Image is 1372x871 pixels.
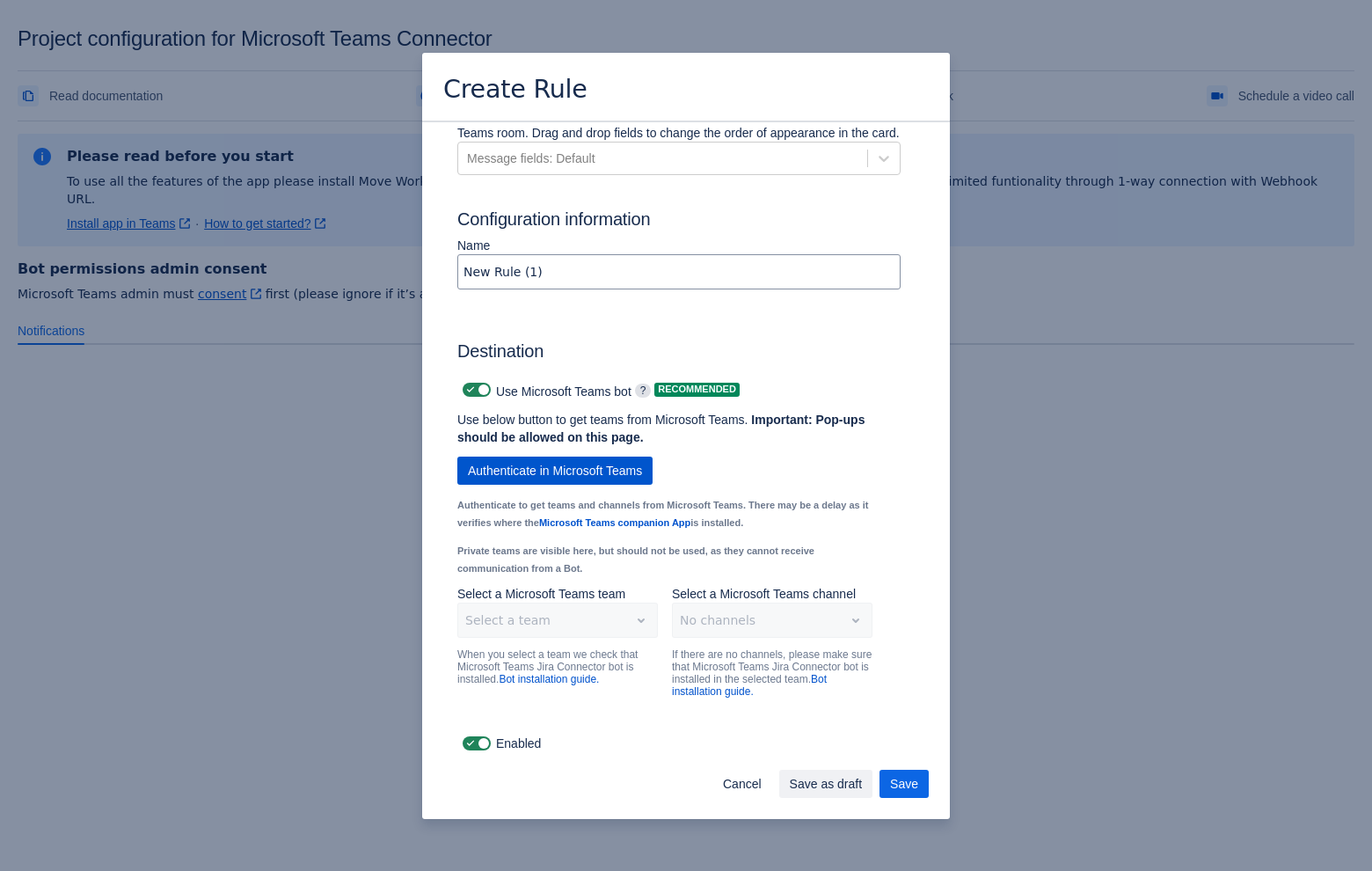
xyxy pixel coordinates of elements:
input: Please enter the name of the rule here [458,256,900,288]
div: Use Microsoft Teams bot [457,377,631,402]
a: Bot installation guide. [499,673,599,685]
small: Private teams are visible here, but should not be used, as they cannot receive communication from... [457,545,814,574]
button: Cancel [712,770,772,798]
a: Microsoft Teams companion App [539,517,690,528]
button: Save as draft [779,770,873,798]
p: Select a Microsoft Teams team [457,585,658,603]
button: Authenticate in Microsoft Teams [457,457,653,485]
h3: Configuration information [457,209,915,237]
a: Bot installation guide. [672,673,827,698]
div: Message fields: Default [467,150,595,167]
span: Save as draft [790,770,863,798]
button: Save [879,770,929,798]
p: If there are no channels, please make sure that Microsoft Teams Jira Connector bot is installed i... [672,648,872,698]
small: Authenticate to get teams and channels from Microsoft Teams. There may be a delay as it verifies ... [457,500,868,528]
span: Save [890,770,918,798]
span: ? [635,384,652,398]
p: Select a Microsoft Teams channel [672,585,872,603]
p: Name [457,237,901,254]
span: Authenticate in Microsoft Teams [468,457,642,485]
p: Select fields in the order you would like to see them in the message to Microsoft Teams room. Dra... [457,106,901,142]
p: Use below button to get teams from Microsoft Teams. [457,411,872,446]
p: When you select a team we check that Microsoft Teams Jira Connector bot is installed. [457,648,658,685]
h3: Destination [457,340,901,369]
span: Recommended [654,384,740,394]
div: Enabled [457,731,915,756]
span: Cancel [723,770,762,798]
h3: Create Rule [443,74,587,108]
